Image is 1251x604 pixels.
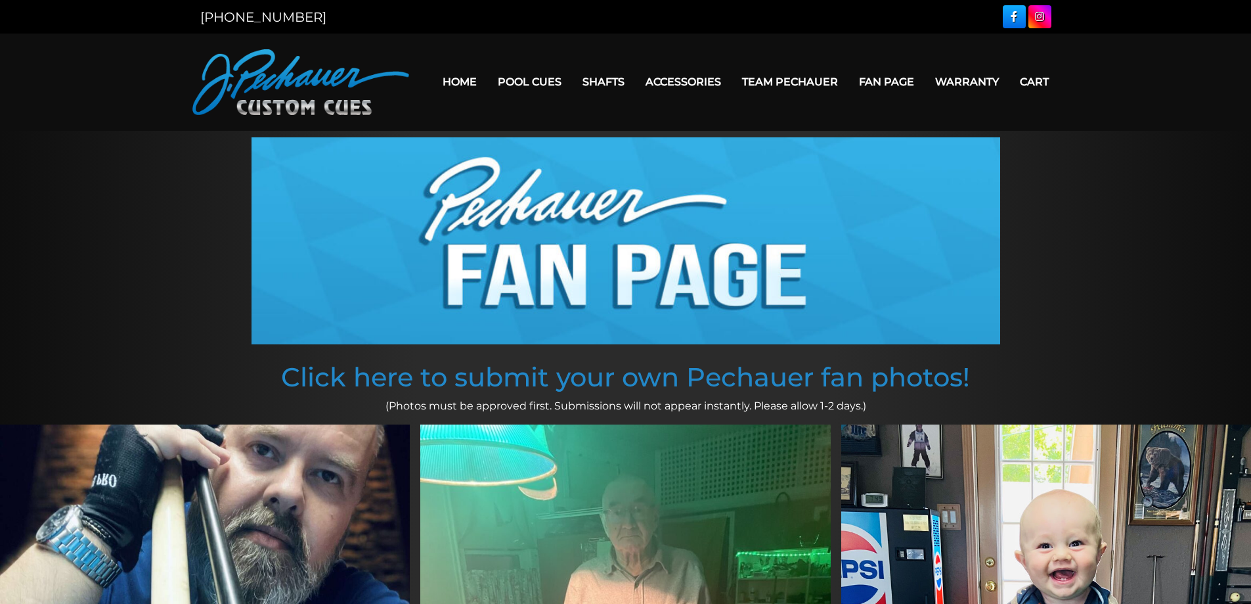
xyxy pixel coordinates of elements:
[925,65,1009,99] a: Warranty
[1009,65,1059,99] a: Cart
[572,65,635,99] a: Shafts
[487,65,572,99] a: Pool Cues
[281,361,970,393] a: Click here to submit your own Pechauer fan photos!
[732,65,848,99] a: Team Pechauer
[635,65,732,99] a: Accessories
[192,49,409,115] img: Pechauer Custom Cues
[200,9,326,25] a: [PHONE_NUMBER]
[432,65,487,99] a: Home
[848,65,925,99] a: Fan Page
